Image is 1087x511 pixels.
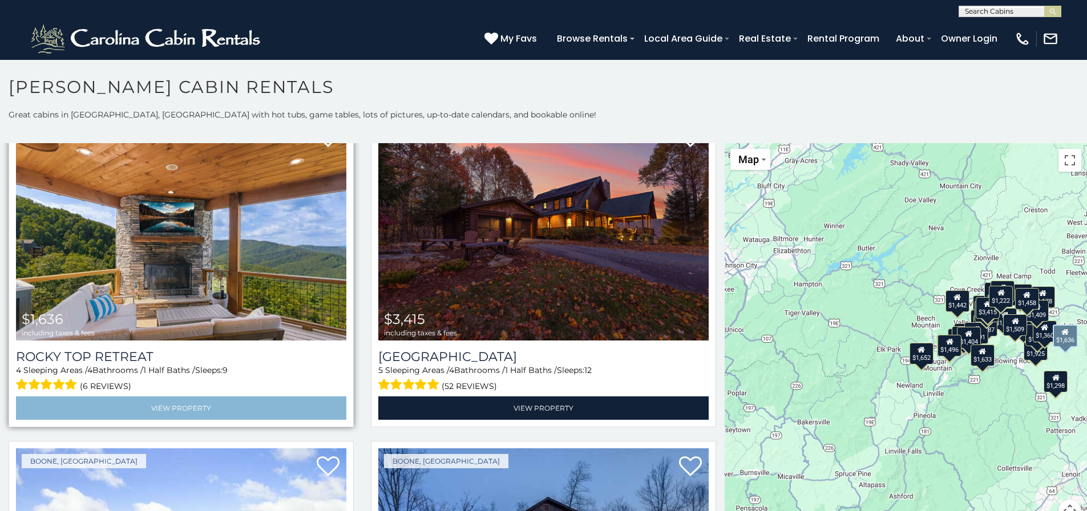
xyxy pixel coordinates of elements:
[378,119,709,340] a: Diamond Creek Lodge $3,415 including taxes & fees
[16,119,346,340] a: Rocky Top Retreat $1,636 including taxes & fees
[22,311,63,327] span: $1,636
[639,29,728,48] a: Local Area Guide
[802,29,885,48] a: Rental Program
[378,349,709,364] h3: Diamond Creek Lodge
[993,308,1017,330] div: $1,081
[1053,324,1078,347] div: $1,636
[1042,31,1058,47] img: mail-regular-white.png
[1026,325,1050,346] div: $1,286
[679,455,702,479] a: Add to favorites
[505,365,557,375] span: 1 Half Baths /
[449,365,454,375] span: 4
[738,153,759,165] span: Map
[945,290,969,311] div: $1,442
[733,29,797,48] a: Real Estate
[317,455,340,479] a: Add to favorites
[991,280,1015,302] div: $1,470
[584,365,592,375] span: 12
[384,454,508,468] a: Boone, [GEOGRAPHIC_DATA]
[1025,300,1049,322] div: $1,409
[976,297,1000,319] div: $3,415
[16,349,346,364] a: Rocky Top Retreat
[910,343,934,364] div: $1,652
[29,22,265,56] img: White-1-2.png
[1044,371,1068,392] div: $1,298
[957,326,981,348] div: $1,404
[890,29,930,48] a: About
[484,31,540,46] a: My Favs
[384,311,425,327] span: $3,415
[971,310,995,331] div: $2,202
[378,349,709,364] a: [GEOGRAPHIC_DATA]
[551,29,633,48] a: Browse Rentals
[378,396,709,420] a: View Property
[378,119,709,340] img: Diamond Creek Lodge
[1015,31,1031,47] img: phone-regular-white.png
[1033,321,1057,342] div: $1,360
[937,335,961,356] div: $1,263
[1031,286,1055,308] div: $1,178
[1058,149,1081,172] button: Toggle fullscreen view
[973,295,997,317] div: $2,058
[500,31,537,46] span: My Favs
[935,29,1003,48] a: Owner Login
[87,365,92,375] span: 4
[989,286,1013,307] div: $1,222
[16,396,346,420] a: View Property
[384,329,457,336] span: including taxes & fees
[442,379,497,394] span: (52 reviews)
[22,329,95,336] span: including taxes & fees
[985,282,1009,303] div: $1,621
[16,365,21,375] span: 4
[80,379,131,394] span: (6 reviews)
[22,454,146,468] a: Boone, [GEOGRAPHIC_DATA]
[223,365,228,375] span: 9
[1015,287,1039,309] div: $1,458
[16,119,346,340] img: Rocky Top Retreat
[1008,284,1032,306] div: $1,209
[1004,314,1028,336] div: $1,509
[938,334,962,356] div: $1,496
[378,365,383,375] span: 5
[143,365,195,375] span: 1 Half Baths /
[1024,338,1048,360] div: $1,925
[971,344,995,366] div: $1,633
[730,149,770,170] button: Change map style
[1012,315,1036,336] div: $1,038
[975,301,999,322] div: $1,616
[16,364,346,394] div: Sleeping Areas / Bathrooms / Sleeps:
[378,364,709,394] div: Sleeping Areas / Bathrooms / Sleeps:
